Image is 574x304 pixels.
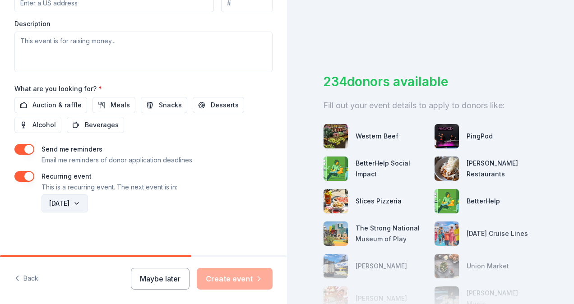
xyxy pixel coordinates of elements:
[42,145,102,153] label: Send me reminders
[42,155,192,166] p: Email me reminders of donor application deadlines
[324,157,348,181] img: photo for BetterHelp Social Impact
[32,120,56,130] span: Alcohol
[85,120,119,130] span: Beverages
[42,182,177,193] p: This is a recurring event. The next event is in:
[42,194,88,212] button: [DATE]
[467,196,500,207] div: BetterHelp
[356,158,427,180] div: BetterHelp Social Impact
[211,100,239,111] span: Desserts
[141,97,187,113] button: Snacks
[42,172,92,180] label: Recurring event
[14,97,87,113] button: Auction & raffle
[14,84,102,93] label: What are you looking for?
[435,157,459,181] img: photo for Ethan Stowell Restaurants
[467,131,493,142] div: PingPod
[93,97,135,113] button: Meals
[323,98,538,113] div: Fill out your event details to apply to donors like:
[14,117,61,133] button: Alcohol
[67,117,124,133] button: Beverages
[435,124,459,148] img: photo for PingPod
[356,131,398,142] div: Western Beef
[323,72,538,91] div: 234 donors available
[131,268,190,290] button: Maybe later
[435,189,459,213] img: photo for BetterHelp
[111,100,130,111] span: Meals
[32,100,82,111] span: Auction & raffle
[324,189,348,213] img: photo for Slices Pizzeria
[159,100,182,111] span: Snacks
[14,269,38,288] button: Back
[467,158,538,180] div: [PERSON_NAME] Restaurants
[324,124,348,148] img: photo for Western Beef
[193,97,244,113] button: Desserts
[14,19,51,28] label: Description
[356,196,402,207] div: Slices Pizzeria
